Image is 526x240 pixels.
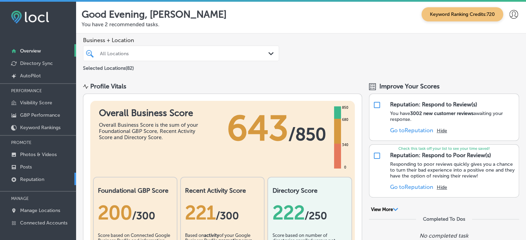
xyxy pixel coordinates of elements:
[100,50,269,56] div: All Locations
[20,208,60,213] p: Manage Locations
[272,187,347,194] h2: Directory Score
[390,161,515,179] p: Responding to poor reviews quickly gives you a chance to turn their bad experience into a positiv...
[11,11,49,23] img: fda3e92497d09a02dc62c9cd864e3231.png
[410,111,473,116] strong: 3002 new customer reviews
[90,83,126,90] div: Profile Vitals
[272,201,347,224] div: 222
[419,232,468,239] p: No completed task
[20,176,44,182] p: Reputation
[20,60,53,66] p: Directory Sync
[341,142,350,148] div: 340
[99,108,203,118] h1: Overall Business Score
[83,37,279,44] span: Business + Location
[99,122,203,141] div: Overall Business Score is the sum of your Foundational GBP Score, Recent Activity Score and Direc...
[20,112,60,118] p: GBP Performance
[390,101,477,108] div: Reputation: Respond to Review(s)
[227,108,288,149] span: 643
[437,128,447,134] button: Hide
[98,187,173,194] h2: Foundational GBP Score
[20,164,32,170] p: Posts
[423,216,465,222] div: Completed To Dos
[185,187,260,194] h2: Recent Activity Score
[390,152,491,159] div: Reputation: Respond to Poor Review(s)
[390,111,515,122] p: You have awaiting your response.
[82,9,227,20] p: Good Evening, [PERSON_NAME]
[288,124,326,145] span: / 850
[82,21,520,28] p: You have 2 recommended tasks.
[343,165,348,170] div: 0
[379,83,440,90] span: Improve Your Scores
[185,201,260,224] div: 221
[20,152,57,157] p: Photos & Videos
[216,210,239,222] span: /300
[20,100,52,106] p: Visibility Score
[132,210,155,222] span: / 300
[390,184,433,190] a: Go toReputation
[20,48,41,54] p: Overview
[341,105,350,111] div: 850
[98,201,173,224] div: 200
[341,117,350,123] div: 680
[390,127,433,134] a: Go toReputation
[83,63,134,71] p: Selected Locations ( 82 )
[204,233,219,238] b: activity
[369,146,519,151] p: Check this task off your list to see your time saved!
[20,125,61,131] p: Keyword Rankings
[20,73,41,79] p: AutoPilot
[304,210,327,222] span: /250
[20,220,67,226] p: Connected Accounts
[437,184,447,190] button: Hide
[369,207,400,213] button: View More
[422,7,503,21] span: Keyword Ranking Credits: 720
